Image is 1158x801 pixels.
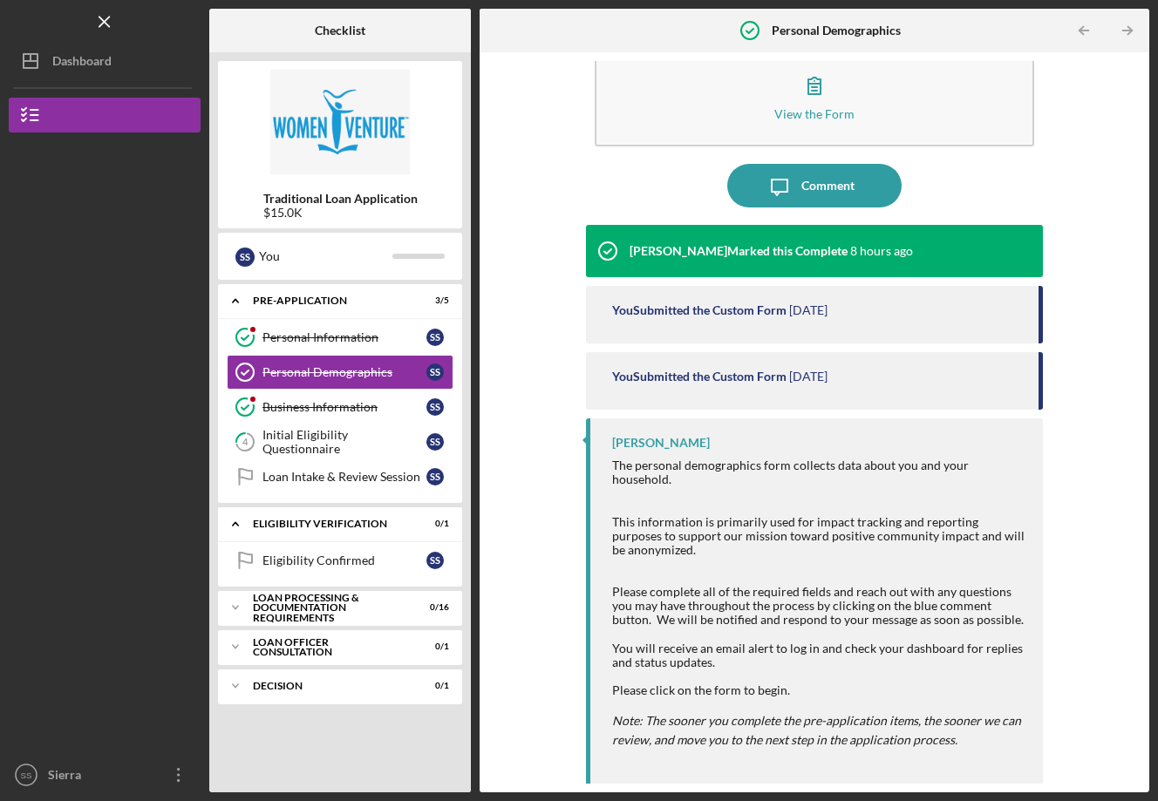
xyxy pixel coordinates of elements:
b: Checklist [315,24,365,37]
div: Personal Information [262,330,426,344]
div: You will receive an email alert to log in and check your dashboard for replies and status updates. [612,641,1025,669]
div: 3 / 5 [418,295,449,306]
div: 0 / 1 [418,519,449,529]
div: [PERSON_NAME] Marked this Complete [630,244,848,258]
b: Traditional Loan Application [263,192,418,206]
tspan: 4 [242,437,249,448]
div: S S [426,329,444,346]
div: S S [426,468,444,485]
img: Product logo [218,70,462,174]
div: Eligibility Verification [253,519,405,529]
a: Personal InformationSS [227,320,453,355]
div: Please click on the form to begin. [612,683,1025,697]
div: $15.0K [263,206,418,220]
a: Business InformationSS [227,390,453,424]
div: S S [426,363,444,381]
div: Decision [253,681,405,691]
a: Eligibility ConfirmedSS [227,543,453,578]
div: Initial Eligibility Questionnaire [262,428,426,456]
div: Pre-Application [253,295,405,306]
div: View the Form [774,107,855,120]
em: Note: The sooner you complete the pre-application items, the sooner we can review, and move you t... [612,713,1021,747]
div: Eligibility Confirmed [262,553,426,567]
div: Personal Demographics [262,365,426,379]
div: You Submitted the Custom Form [612,303,787,317]
div: S S [426,433,444,451]
div: S S [426,398,444,416]
a: 4Initial Eligibility QuestionnaireSS [227,424,453,459]
a: Loan Intake & Review SessionSS [227,459,453,494]
div: Loan Intake & Review Session [262,470,426,484]
button: View the Form [595,46,1034,146]
div: The personal demographics form collects data about you and your household. [612,458,1025,486]
div: Loan Processing & Documentation Requirements [253,593,405,623]
text: SS [21,770,32,780]
time: 2025-08-20 20:01 [789,370,828,384]
button: Dashboard [9,44,201,78]
div: This information is primarily used for impact tracking and reporting purposes to support our miss... [612,515,1025,557]
div: Comment [801,164,855,207]
time: 2025-08-26 16:44 [850,244,913,258]
time: 2025-08-22 23:49 [789,303,828,317]
button: Comment [727,164,902,207]
div: Please complete all of the required fields and reach out with any questions you may have througho... [612,585,1025,627]
div: 0 / 16 [418,602,449,613]
div: You Submitted the Custom Form [612,370,787,384]
div: 0 / 1 [418,641,449,652]
div: 0 / 1 [418,681,449,691]
button: SSSierra [PERSON_NAME] [9,757,201,792]
b: Personal Demographics [772,24,901,37]
div: S S [235,248,255,267]
div: You [259,241,392,271]
div: Dashboard [52,44,112,83]
div: S S [426,552,444,569]
a: Personal DemographicsSS [227,355,453,390]
div: Loan Officer Consultation [253,637,405,657]
div: [PERSON_NAME] [612,436,710,450]
div: Business Information [262,400,426,414]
